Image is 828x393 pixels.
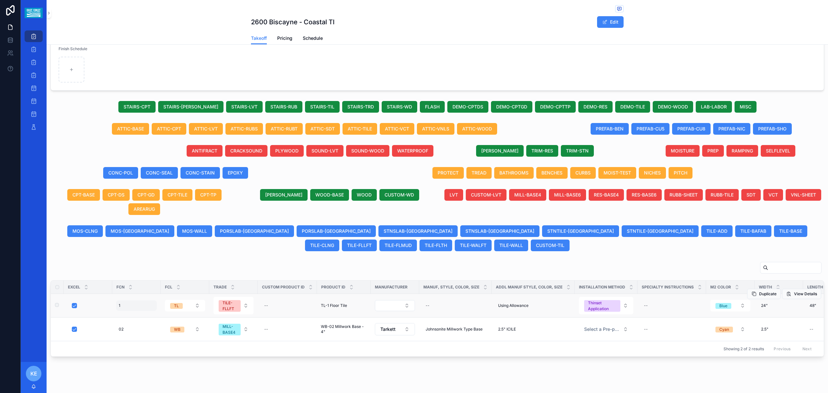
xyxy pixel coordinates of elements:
[137,192,155,198] span: CPT-GD
[462,126,492,132] span: ATTIC-WOOD
[701,104,727,110] span: LAB-LABOR
[417,123,454,135] button: ATTIC-VNLS
[118,101,156,113] button: STAIRS-CPT
[719,303,727,309] div: Blue
[598,167,636,179] button: MOIST-TEST
[782,289,821,299] button: View Details
[707,148,719,154] span: PREP
[195,189,222,201] button: CPT-TP
[747,289,781,299] button: Duplicate
[444,189,463,201] button: LVT
[213,285,227,290] span: Trade
[21,26,47,141] div: scrollable content
[419,240,452,251] button: TILE-FLTH
[626,189,662,201] button: RES-BASE6
[321,285,345,290] span: Product ID
[108,170,133,176] span: CONC-POL
[476,145,524,157] button: [PERSON_NAME]
[466,167,492,179] button: TREAD
[379,189,419,201] button: CUSTOM-WD
[375,285,408,290] span: Manufacturer
[422,126,449,132] span: ATTIC-VNLS
[251,17,334,27] h1: 2600 Biscayne - Coastal TI
[352,189,377,201] button: WOOD
[225,145,267,157] button: CRACKSOUND
[165,300,205,311] button: Select Button
[270,104,297,110] span: STAIRS-RUB
[264,303,268,308] div: --
[303,32,323,45] a: Schedule
[535,101,576,113] button: DEMO-CPTTP
[644,327,648,332] div: --
[542,225,619,237] button: STNTILE-[GEOGRAPHIC_DATA]
[392,145,433,157] button: WATERPROOF
[536,167,568,179] button: BENCHES
[251,32,267,45] a: Takeoff
[666,145,700,157] button: MOISTURE
[639,167,666,179] button: NICHES
[641,300,702,311] a: --
[631,123,670,135] button: PREFAB-CU5
[596,126,624,132] span: PREFAB-BEN
[450,192,458,198] span: LVT
[494,240,528,251] button: TILE-WALL
[496,324,571,334] a: 2.5" ICILE
[547,228,614,234] span: STNTILE-[GEOGRAPHIC_DATA]
[165,285,172,290] span: FCL
[305,123,340,135] button: ATTIC-SDT
[761,303,768,308] span: 24"
[228,170,243,176] span: EPOXY
[387,104,412,110] span: STAIRS-WD
[262,324,313,334] a: --
[230,148,262,154] span: CRACKSOUND
[192,148,217,154] span: ANTIFRACT
[710,323,751,335] a: Select Button
[384,228,452,234] span: STNSLAB-[GEOGRAPHIC_DATA]
[578,101,613,113] button: DEMO-RES
[786,189,821,201] button: VNL-SHEET
[447,101,488,113] button: DEMO-CPTDS
[710,285,731,290] span: M2 Color
[425,242,447,249] span: TILE-FLTH
[305,101,340,113] button: STAIRS-TIL
[758,324,799,334] a: 2.5"
[146,170,173,176] span: CONC-SEAL
[315,192,344,198] span: WOOD-BASE
[67,189,100,201] button: CPT-BASE
[531,240,570,251] button: CUSTOM-TIL
[579,323,634,335] a: Select Button
[423,285,479,290] span: Manuf, Style, Color, Size
[637,126,664,132] span: PREFAB-CU5
[157,126,181,132] span: ATTIC-CPT
[116,300,157,311] a: 1
[514,192,541,198] span: MILL-BASE4
[165,323,205,335] button: Select Button
[223,324,237,335] div: MILL-BASE4
[168,192,187,198] span: CPT-TILE
[644,303,648,308] div: --
[575,170,591,176] span: CURBS
[481,148,518,154] span: [PERSON_NAME]
[498,303,528,308] span: Using Allowance
[706,228,727,234] span: TILE-ADD
[579,323,633,335] button: Select Button
[711,192,734,198] span: RUBB-TILE
[266,123,303,135] button: ATTIC-RUBT
[658,104,688,110] span: DEMO-WOOD
[674,170,687,176] span: PITCH
[597,16,624,28] button: Edit
[457,123,497,135] button: ATTIC-WOOD
[271,126,298,132] span: ATTIC-RUBT
[357,192,372,198] span: WOOD
[174,303,179,309] div: TL
[753,123,792,135] button: PREFAB-SHO
[531,148,553,154] span: TRIM-RES
[231,126,258,132] span: ATTIC-RUBS
[382,101,417,113] button: STAIRS-WD
[499,170,528,176] span: BATHROOMS
[119,327,124,332] span: 02
[671,148,694,154] span: MOISTURE
[380,326,396,332] span: Tarkett
[455,240,492,251] button: TILE-WALFT
[303,35,323,41] span: Schedule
